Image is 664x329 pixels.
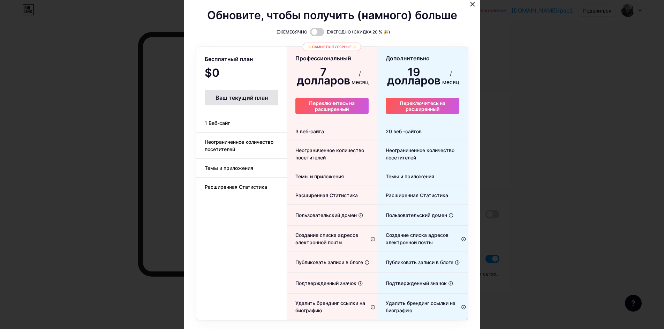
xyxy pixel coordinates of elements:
span: Неограниченное количество посетителей [287,147,377,161]
ya-tr-span: 20 веб -сайтов [386,128,422,134]
ya-tr-span: 1 Веб-сайт [205,120,230,126]
span: Темы и приложения [287,173,344,180]
ya-tr-span: /месяц [352,70,369,85]
ya-tr-span: ЕЖЕГОДНО (СКИДКА 20 % 🎉) [327,29,390,35]
ya-tr-span: ✨ Самые популярные ✨ [307,43,356,51]
span: Пользовательский домен [377,211,447,219]
ya-tr-span: Публиковать записи в блоге [295,259,363,265]
ya-tr-span: Публиковать записи в блоге [386,259,453,265]
span: Расширенная Статистика [377,192,448,199]
ya-tr-span: ЕЖЕМЕСЯЧНО [277,29,307,35]
ya-tr-span: Обновите, чтобы получить (намного) больше [207,8,457,22]
ya-tr-span: Дополнительно [386,55,430,62]
ya-tr-span: Создание списка адресов электронной почты [295,232,358,245]
ya-tr-span: Темы и приложения [205,165,253,171]
span: Расширенная Статистика [287,192,358,199]
button: Переключитесь на расширенный [386,98,459,114]
ya-tr-span: /месяц [442,70,459,85]
ya-tr-span: Профессиональный [295,55,351,62]
ya-tr-span: Подтвержденный значок [295,280,356,286]
ya-tr-span: Расширенная Статистика [205,184,267,190]
ya-tr-span: Неограниченное количество посетителей [205,139,273,152]
ya-tr-span: Удалить брендинг ссылки на биографию [295,300,365,313]
ya-tr-span: Подтвержденный значок [386,280,447,286]
ya-tr-span: 7 долларов [295,68,351,86]
span: Переключитесь на расширенный [386,100,459,112]
ya-tr-span: 3 веб-сайта [295,128,324,134]
span: Неограниченное количество посетителей [377,147,468,161]
ya-tr-span: Пользовательский домен [295,212,357,218]
ya-tr-span: Ваш текущий план [216,94,268,101]
ya-tr-span: Бесплатный план [205,55,253,62]
ya-tr-span: Переключитесь на расширенный [309,100,355,112]
button: Переключитесь на расширенный [295,98,368,114]
ya-tr-span: $0 [205,69,219,78]
span: Создание списка адресов электронной почты [377,231,460,246]
ya-tr-span: Удалить брендинг ссылки на биографию [386,300,455,313]
ya-tr-span: 19 долларов [386,68,442,86]
span: Темы и приложения [377,173,434,180]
